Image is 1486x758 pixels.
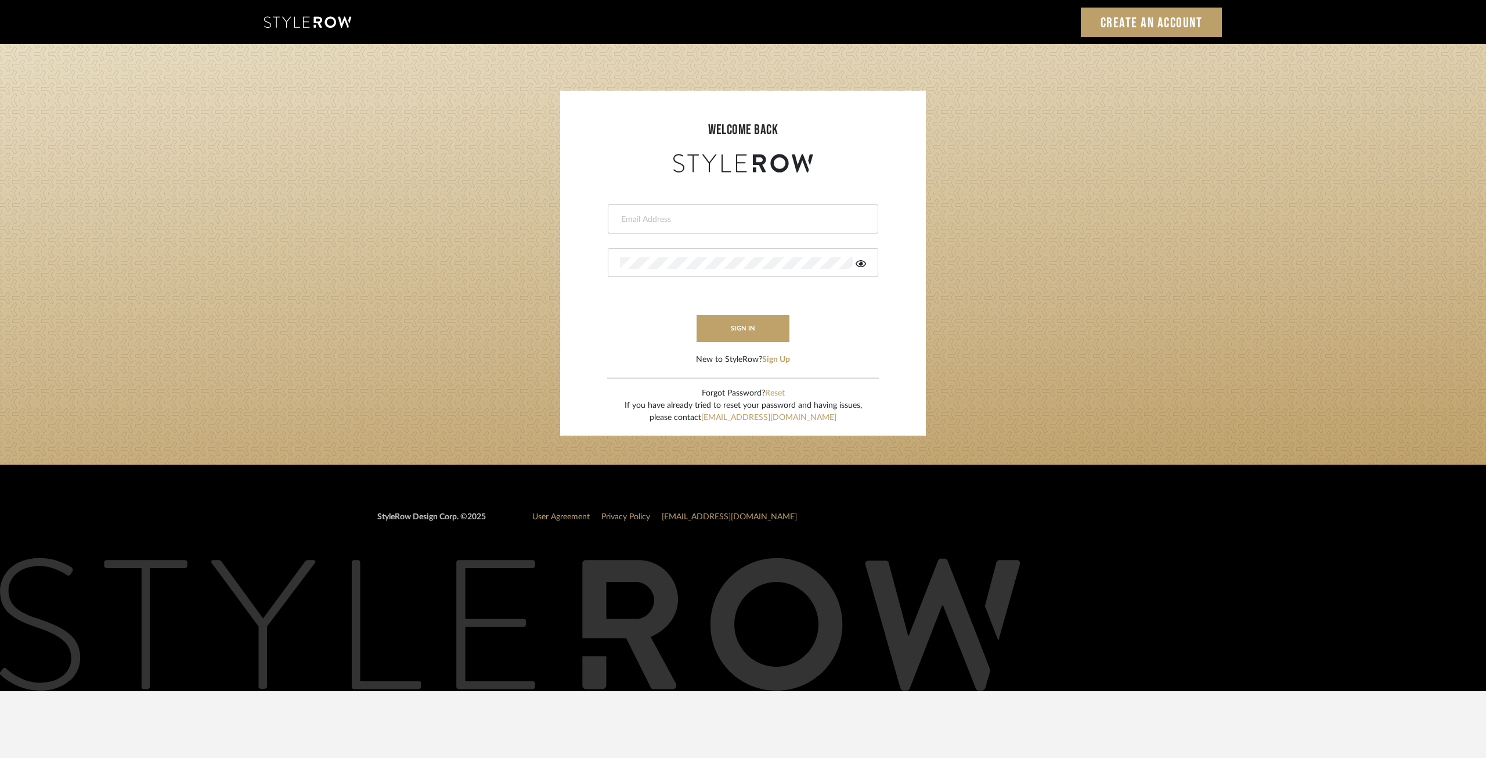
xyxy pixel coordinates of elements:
a: User Agreement [532,513,590,521]
button: sign in [697,315,789,342]
a: Create an Account [1081,8,1222,37]
div: New to StyleRow? [696,354,790,366]
a: [EMAIL_ADDRESS][DOMAIN_NAME] [701,414,836,422]
input: Email Address [620,214,863,225]
button: Sign Up [762,354,790,366]
div: welcome back [572,120,914,141]
div: If you have already tried to reset your password and having issues, please contact [625,400,862,424]
a: Privacy Policy [601,513,650,521]
div: StyleRow Design Corp. ©2025 [377,511,486,533]
div: Forgot Password? [625,387,862,400]
a: [EMAIL_ADDRESS][DOMAIN_NAME] [662,513,797,521]
button: Reset [765,387,785,400]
